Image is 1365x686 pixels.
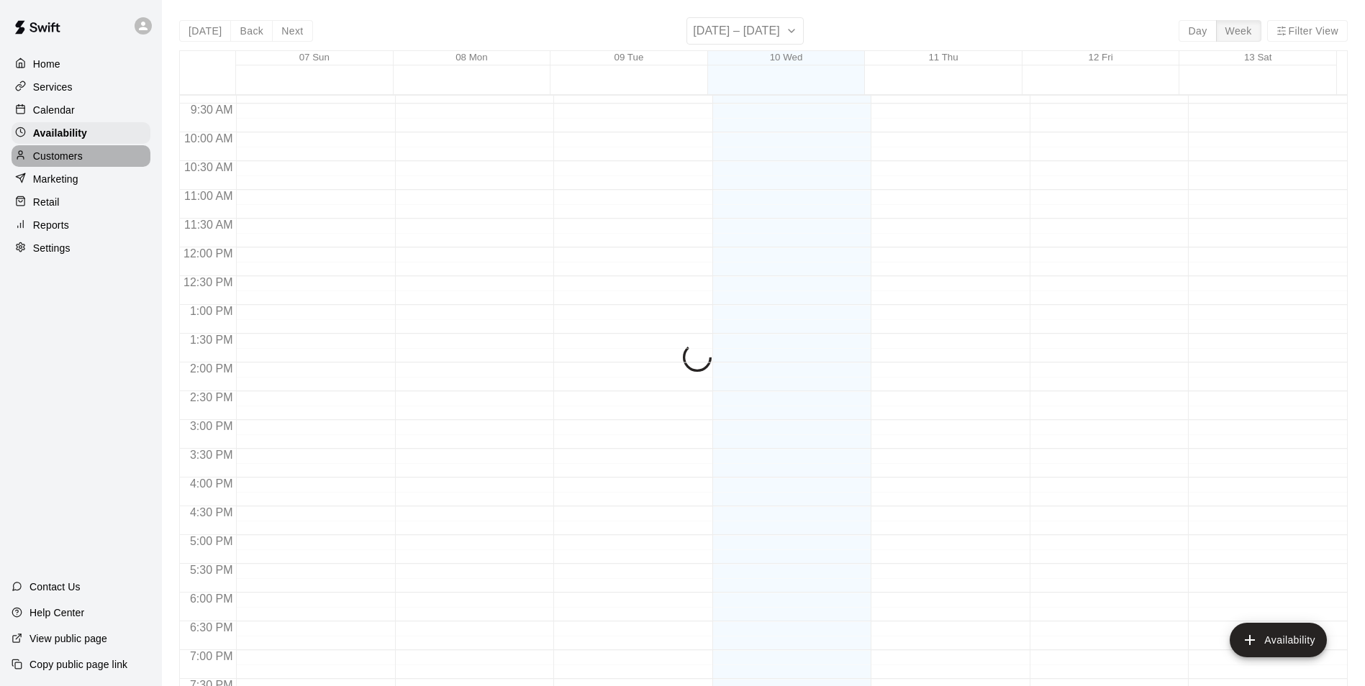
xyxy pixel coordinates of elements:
[181,161,237,173] span: 10:30 AM
[186,564,237,576] span: 5:30 PM
[186,621,237,634] span: 6:30 PM
[33,126,87,140] p: Availability
[186,449,237,461] span: 3:30 PM
[12,191,150,213] a: Retail
[770,52,803,63] button: 10 Wed
[12,168,150,190] a: Marketing
[180,276,236,288] span: 12:30 PM
[615,52,644,63] button: 09 Tue
[30,605,84,620] p: Help Center
[33,195,60,209] p: Retail
[1089,52,1113,63] button: 12 Fri
[12,214,150,236] a: Reports
[186,650,237,662] span: 7:00 PM
[12,76,150,98] a: Services
[33,241,71,255] p: Settings
[181,132,237,145] span: 10:00 AM
[181,190,237,202] span: 11:00 AM
[1230,623,1327,657] button: add
[33,80,73,94] p: Services
[186,420,237,432] span: 3:00 PM
[186,477,237,490] span: 4:00 PM
[33,57,60,71] p: Home
[12,99,150,121] a: Calendar
[33,172,78,186] p: Marketing
[186,593,237,605] span: 6:00 PM
[186,535,237,547] span: 5:00 PM
[299,52,330,63] button: 07 Sun
[12,237,150,259] a: Settings
[12,145,150,167] a: Customers
[181,219,237,231] span: 11:30 AM
[928,52,958,63] button: 11 Thu
[186,362,237,375] span: 2:00 PM
[455,52,487,63] button: 08 Mon
[33,149,83,163] p: Customers
[180,247,236,260] span: 12:00 PM
[30,580,81,594] p: Contact Us
[12,122,150,144] a: Availability
[186,391,237,403] span: 2:30 PM
[186,334,237,346] span: 1:30 PM
[186,506,237,518] span: 4:30 PM
[33,103,75,117] p: Calendar
[30,631,107,646] p: View public page
[12,53,150,75] a: Home
[1244,52,1272,63] button: 13 Sat
[33,218,69,232] p: Reports
[186,305,237,317] span: 1:00 PM
[187,104,237,116] span: 9:30 AM
[30,657,127,672] p: Copy public page link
